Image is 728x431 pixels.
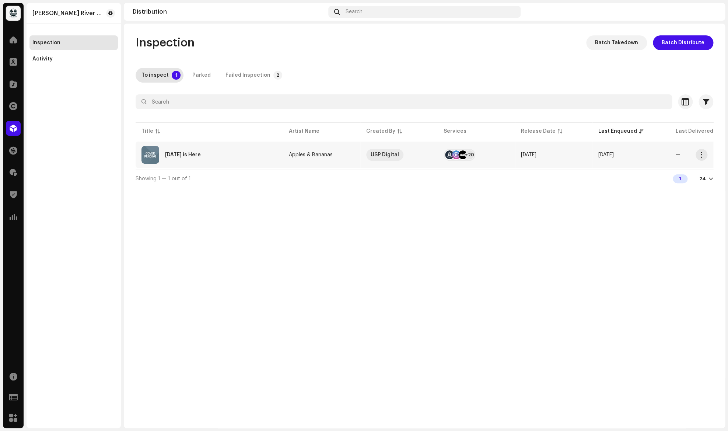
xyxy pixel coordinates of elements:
[32,40,60,46] div: Inspection
[521,128,556,135] div: Release Date
[289,152,354,157] span: Apples & Bananas
[699,176,706,182] div: 24
[371,149,399,161] div: USP Digital
[598,152,614,157] span: Oct 10, 2025
[704,6,716,18] img: aa667d68-6f2a-49b3-a378-5c7a0ce4385c
[273,71,282,80] p-badge: 2
[673,174,687,183] div: 1
[366,149,432,161] span: USP Digital
[521,152,536,157] span: Oct 17, 2025
[165,152,201,157] div: Halloween is Here
[346,9,363,15] span: Search
[662,35,704,50] span: Batch Distribute
[29,35,118,50] re-m-nav-item: Inspection
[172,71,181,80] p-badge: 1
[366,128,395,135] div: Created By
[192,68,211,83] div: Parked
[676,128,713,135] div: Last Delivered
[225,68,270,83] div: Failed Inspection
[141,146,159,164] img: 2d4b43ce-7fe5-4310-af81-051444e5cb48
[289,152,333,157] div: Apples & Bananas
[598,128,637,135] div: Last Enqueued
[595,35,638,50] span: Batch Takedown
[141,128,153,135] div: Title
[136,35,195,50] span: Inspection
[676,152,680,157] span: —
[586,35,647,50] button: Batch Takedown
[6,6,21,21] img: b01bb792-8356-4547-a3ed-9d154c7bda15
[136,176,191,181] span: Showing 1 — 1 out of 1
[136,94,672,109] input: Search
[32,10,103,16] div: Deel River Music
[29,52,118,66] re-m-nav-item: Activity
[653,35,713,50] button: Batch Distribute
[465,150,474,159] div: +20
[32,56,53,62] div: Activity
[133,9,325,15] div: Distribution
[141,68,169,83] div: To inspect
